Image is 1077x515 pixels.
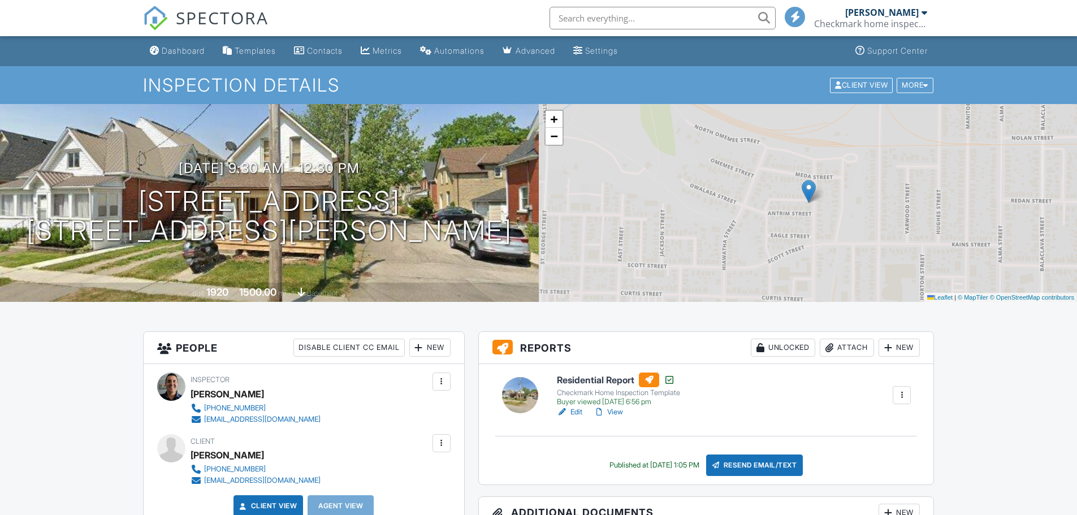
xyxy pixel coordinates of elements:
[176,6,269,29] span: SPECTORA
[416,41,489,62] a: Automations (Basic)
[845,7,919,18] div: [PERSON_NAME]
[192,289,205,297] span: Built
[307,46,343,55] div: Contacts
[356,41,406,62] a: Metrics
[293,339,405,357] div: Disable Client CC Email
[751,339,815,357] div: Unlocked
[373,46,402,55] div: Metrics
[191,475,321,486] a: [EMAIL_ADDRESS][DOMAIN_NAME]
[479,332,934,364] h3: Reports
[191,403,321,414] a: [PHONE_NUMBER]
[191,447,264,464] div: [PERSON_NAME]
[27,187,512,246] h1: [STREET_ADDRESS] [STREET_ADDRESS][PERSON_NAME]
[550,7,776,29] input: Search everything...
[278,289,287,297] span: m²
[204,415,321,424] div: [EMAIL_ADDRESS][DOMAIN_NAME]
[145,41,209,62] a: Dashboard
[143,6,168,31] img: The Best Home Inspection Software - Spectora
[409,339,451,357] div: New
[867,46,928,55] div: Support Center
[143,15,269,39] a: SPECTORA
[546,128,563,145] a: Zoom out
[144,332,464,364] h3: People
[958,294,988,301] a: © MapTiler
[820,339,874,357] div: Attach
[307,289,338,297] span: basement
[162,46,205,55] div: Dashboard
[239,286,276,298] div: 1500.00
[516,46,555,55] div: Advanced
[706,455,803,476] div: Resend Email/Text
[204,465,266,474] div: [PHONE_NUMBER]
[585,46,618,55] div: Settings
[829,80,896,89] a: Client View
[191,375,230,384] span: Inspector
[557,373,680,406] a: Residential Report Checkmark Home Inspection Template Buyer viewed [DATE] 6:56 pm
[191,437,215,445] span: Client
[897,77,933,93] div: More
[990,294,1074,301] a: © OpenStreetMap contributors
[569,41,622,62] a: Settings
[954,294,956,301] span: |
[289,41,347,62] a: Contacts
[851,41,932,62] a: Support Center
[802,180,816,203] img: Marker
[594,406,623,418] a: View
[434,46,485,55] div: Automations
[498,41,560,62] a: Advanced
[237,500,297,512] a: Client View
[143,75,935,95] h1: Inspection Details
[546,111,563,128] a: Zoom in
[557,373,680,387] h6: Residential Report
[204,476,321,485] div: [EMAIL_ADDRESS][DOMAIN_NAME]
[191,464,321,475] a: [PHONE_NUMBER]
[927,294,953,301] a: Leaflet
[206,286,228,298] div: 1920
[235,46,276,55] div: Templates
[879,339,920,357] div: New
[557,397,680,406] div: Buyer viewed [DATE] 6:56 pm
[609,461,699,470] div: Published at [DATE] 1:05 PM
[191,386,264,403] div: [PERSON_NAME]
[550,112,557,126] span: +
[557,388,680,397] div: Checkmark Home Inspection Template
[204,404,266,413] div: [PHONE_NUMBER]
[557,406,582,418] a: Edit
[191,414,321,425] a: [EMAIL_ADDRESS][DOMAIN_NAME]
[814,18,927,29] div: Checkmark home inspections Inc.
[218,41,280,62] a: Templates
[830,77,893,93] div: Client View
[179,161,360,176] h3: [DATE] 9:30 am - 12:30 pm
[550,129,557,143] span: −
